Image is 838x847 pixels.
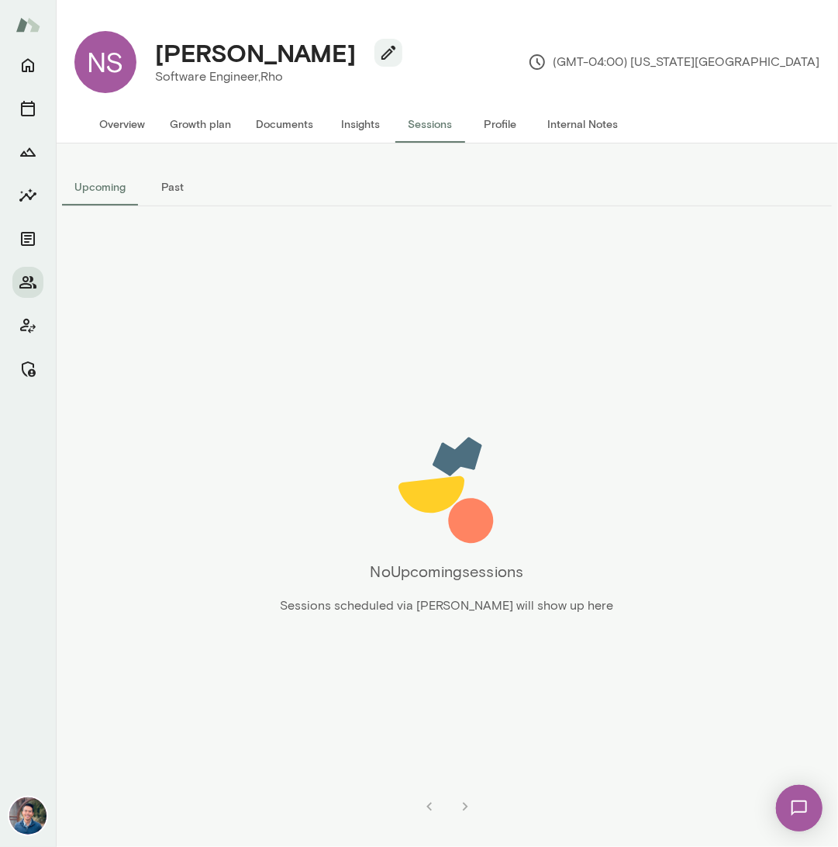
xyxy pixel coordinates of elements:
button: Members [12,267,43,298]
button: Client app [12,310,43,341]
p: Software Engineer, Rho [155,67,390,86]
p: Sessions scheduled via [PERSON_NAME] will show up here [281,596,614,615]
button: Sessions [395,105,465,143]
button: Growth plan [157,105,243,143]
img: Alex Yu [9,797,47,835]
div: pagination [62,779,832,822]
button: Manage [12,354,43,385]
img: Mento [16,10,40,40]
button: Sessions [12,93,43,124]
p: (GMT-04:00) [US_STATE][GEOGRAPHIC_DATA] [528,53,819,71]
button: Documents [12,223,43,254]
nav: pagination navigation [412,791,483,822]
button: Documents [243,105,326,143]
button: Upcoming [62,168,138,206]
button: Profile [465,105,535,143]
button: Home [12,50,43,81]
button: Insights [12,180,43,211]
h6: No Upcoming sessions [371,559,524,584]
button: Past [138,168,208,206]
button: Insights [326,105,395,143]
div: basic tabs example [62,168,832,206]
button: Internal Notes [535,105,630,143]
h4: [PERSON_NAME] [155,38,356,67]
div: NS [74,31,136,93]
button: Growth Plan [12,137,43,168]
button: Overview [87,105,157,143]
